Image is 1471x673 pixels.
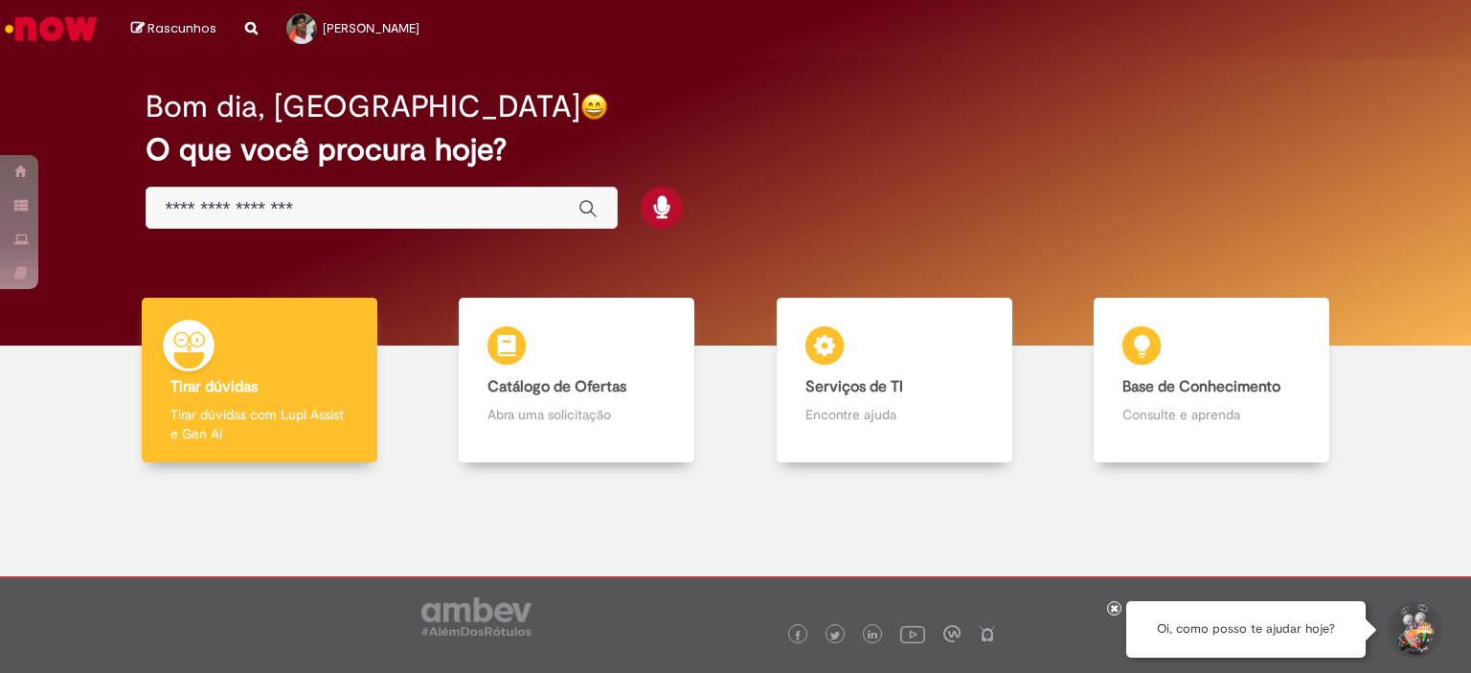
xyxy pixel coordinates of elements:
img: logo_footer_ambev_rotulo_gray.png [421,597,532,636]
p: Abra uma solicitação [487,405,666,424]
p: Encontre ajuda [805,405,984,424]
img: happy-face.png [580,93,608,121]
b: Base de Conhecimento [1122,377,1280,396]
b: Catálogo de Ofertas [487,377,626,396]
button: Iniciar Conversa de Suporte [1385,601,1442,659]
img: logo_footer_naosei.png [979,625,996,642]
img: ServiceNow [2,10,101,48]
a: Serviços de TI Encontre ajuda [735,298,1053,463]
img: logo_footer_twitter.png [830,631,840,640]
a: Tirar dúvidas Tirar dúvidas com Lupi Assist e Gen Ai [101,298,419,463]
p: Tirar dúvidas com Lupi Assist e Gen Ai [170,405,349,443]
h2: Bom dia, [GEOGRAPHIC_DATA] [146,90,580,123]
span: [PERSON_NAME] [323,20,419,36]
img: logo_footer_workplace.png [943,625,961,642]
b: Tirar dúvidas [170,377,258,396]
img: logo_footer_linkedin.png [868,630,877,641]
div: Oi, como posso te ajudar hoje? [1126,601,1366,658]
p: Consulte e aprenda [1122,405,1301,424]
span: Rascunhos [147,19,216,37]
h2: O que você procura hoje? [146,133,1326,167]
a: Rascunhos [131,20,216,38]
a: Catálogo de Ofertas Abra uma solicitação [419,298,736,463]
img: logo_footer_facebook.png [793,631,803,640]
a: Base de Conhecimento Consulte e aprenda [1053,298,1371,463]
img: logo_footer_youtube.png [900,621,925,646]
b: Serviços de TI [805,377,903,396]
